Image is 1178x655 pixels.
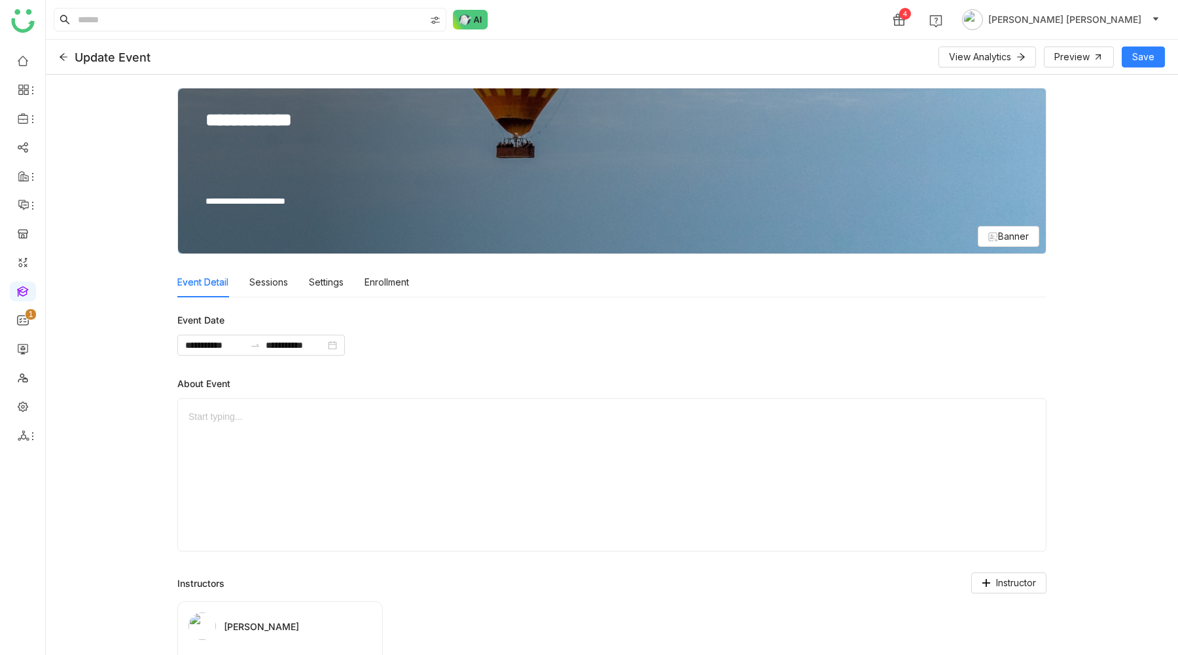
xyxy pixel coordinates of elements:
[1054,50,1090,64] span: Preview
[28,308,33,321] p: 1
[75,50,151,64] div: Update Event
[949,50,1011,64] span: View Analytics
[996,576,1036,590] span: Instructor
[1132,50,1154,64] span: Save
[453,10,488,29] img: ask-buddy-normal.svg
[365,267,409,297] div: Enrollment
[971,572,1046,593] button: Instructor
[1044,47,1114,67] button: Preview
[177,377,1046,390] div: About Event
[177,313,1046,327] div: Event Date
[959,9,1162,30] button: [PERSON_NAME] [PERSON_NAME]
[177,267,228,297] div: Event Detail
[430,15,440,26] img: search-type.svg
[224,620,299,633] div: [PERSON_NAME]
[1122,47,1165,67] button: Save
[988,232,998,242] img: banner.svg
[899,8,911,20] div: 4
[26,309,36,320] nz-badge-sup: 1
[11,9,35,33] img: logo
[988,229,1029,244] div: Banner
[309,267,344,297] div: Settings
[938,47,1036,67] button: View Analytics
[988,12,1141,27] span: [PERSON_NAME] [PERSON_NAME]
[929,14,942,28] img: help.svg
[978,226,1039,247] button: Banner
[962,9,983,30] img: avatar
[177,572,1046,593] div: Instructors
[249,267,288,297] div: Sessions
